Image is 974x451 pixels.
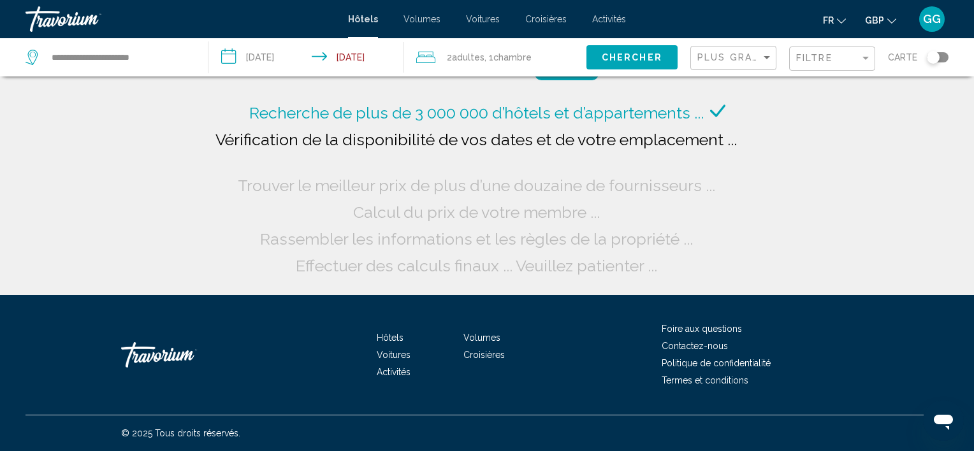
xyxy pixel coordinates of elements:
[249,103,704,122] span: Recherche de plus de 3 000 000 d’hôtels et d’appartements ...
[865,15,884,25] span: GBP
[377,350,411,360] a: Voitures
[662,375,748,385] a: Termes et conditions
[260,229,693,248] span: Rassembler les informations et les règles de la propriété ...
[697,52,849,62] span: Plus grandes économies
[662,324,742,334] a: Foire aux questions
[377,333,403,343] a: Hôtels
[662,358,771,368] a: Politique de confidentialité
[484,52,493,62] font: , 1
[215,130,737,149] span: Vérification de la disponibilité de vos dates et de votre emplacement ...
[25,6,335,32] a: Travorium
[923,400,964,441] iframe: Bouton de lancement de la fenêtre de messagerie
[796,53,832,63] span: Filtre
[463,350,505,360] a: Croisières
[466,14,500,24] a: Voitures
[238,176,715,195] span: Trouver le meilleur prix de plus d’une douzaine de fournisseurs ...
[823,11,846,29] button: Changer la langue
[348,14,378,24] a: Hôtels
[353,203,600,222] span: Calcul du prix de votre membre ...
[447,52,452,62] font: 2
[602,53,662,63] span: Chercher
[121,336,249,374] a: Travorium
[592,14,626,24] a: Activités
[823,15,834,25] span: Fr
[208,38,404,76] button: Date d’arrivée : 18 août 2025 Date de départ : 19 août 2025
[917,52,949,63] button: Basculer la carte
[403,14,440,24] a: Volumes
[525,14,567,24] a: Croisières
[403,38,586,76] button: Voyageurs : 2 adultes, 0 enfants
[662,341,728,351] a: Contactez-nous
[493,52,532,62] span: Chambre
[923,13,941,25] span: GG
[865,11,896,29] button: Changer de devise
[888,48,917,66] span: Carte
[463,333,500,343] a: Volumes
[789,46,875,72] button: Filtre
[586,45,678,69] button: Chercher
[121,428,240,438] span: © 2025 Tous droits réservés.
[377,367,411,377] a: Activités
[697,53,773,64] mat-select: Trier par
[452,52,484,62] span: Adultes
[296,256,657,275] span: Effectuer des calculs finaux ... Veuillez patienter ...
[915,6,949,32] button: Menu utilisateur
